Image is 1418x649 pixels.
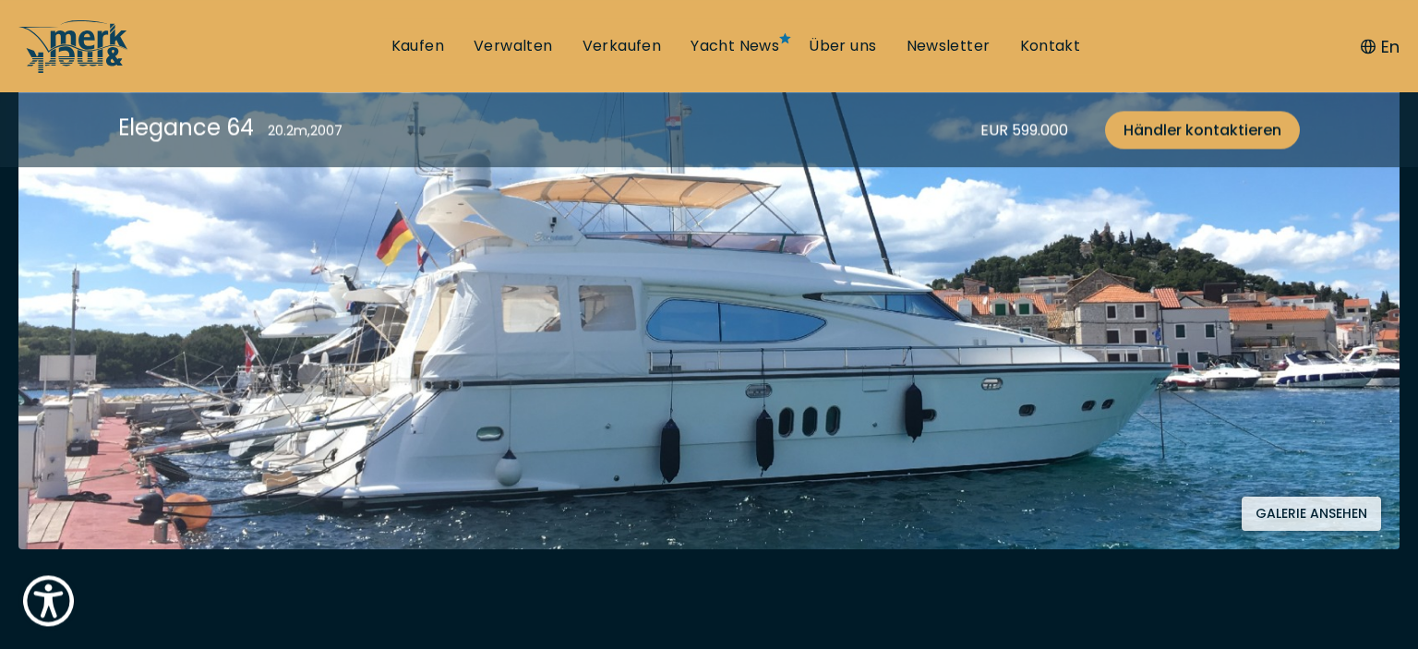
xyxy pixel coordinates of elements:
span: Händler kontaktieren [1124,118,1281,141]
a: Newsletter [907,36,991,56]
img: Merk&Merk [18,10,1400,549]
a: Verwalten [474,36,553,56]
a: Verkaufen [583,36,662,56]
button: En [1361,34,1400,59]
a: Kontakt [1020,36,1081,56]
div: EUR 599.000 [980,118,1068,141]
button: Galerie ansehen [1242,497,1381,531]
button: Show Accessibility Preferences [18,571,78,631]
a: Yacht News [691,36,779,56]
a: Kaufen [391,36,444,56]
div: Elegance 64 [118,111,254,143]
div: 20.2 m , 2007 [268,121,342,140]
a: Händler kontaktieren [1105,111,1300,149]
a: Über uns [809,36,876,56]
